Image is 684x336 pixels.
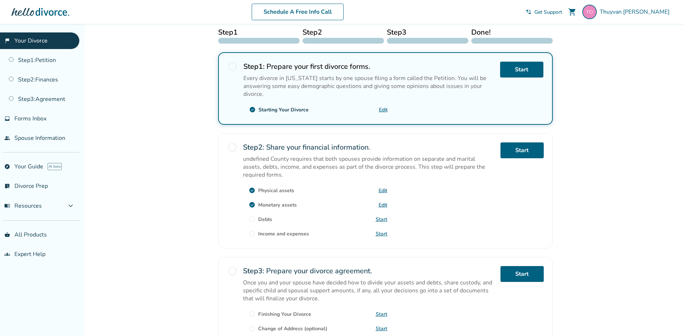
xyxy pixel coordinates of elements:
[568,8,577,16] span: shopping_cart
[500,62,543,78] a: Start
[471,27,553,38] span: Done!
[66,202,75,210] span: expand_more
[249,216,255,222] span: radio_button_unchecked
[379,187,387,194] a: Edit
[48,163,62,170] span: AI beta
[14,115,47,123] span: Forms Inbox
[218,27,300,38] span: Step 1
[243,266,264,276] strong: Step 3 :
[249,187,255,194] span: check_circle
[249,325,255,332] span: radio_button_unchecked
[376,230,387,237] a: Start
[258,216,272,223] div: Debts
[376,325,387,332] a: Start
[258,311,311,318] div: Finishing Your Divorce
[379,202,387,208] a: Edit
[243,266,495,276] h2: Prepare your divorce agreement.
[249,106,256,113] span: check_circle
[249,202,255,208] span: check_circle
[243,279,495,302] p: Once you and your spouse have decided how to divide your assets and debts, share custody, and spe...
[252,4,344,20] a: Schedule A Free Info Call
[600,8,672,16] span: Thuyvan [PERSON_NAME]
[258,202,297,208] div: Monetary assets
[376,311,387,318] a: Start
[582,5,597,19] img: thuykotero@gmail.com
[4,232,10,238] span: shopping_basket
[227,266,237,276] span: radio_button_unchecked
[534,9,562,16] span: Get Support
[376,216,387,223] a: Start
[243,74,494,98] p: Every divorce in [US_STATE] starts by one spouse filing a form called the Petition. You will be a...
[4,203,10,209] span: menu_book
[243,62,265,71] strong: Step 1 :
[258,187,294,194] div: Physical assets
[387,27,468,38] span: Step 3
[4,116,10,121] span: inbox
[500,142,544,158] a: Start
[258,325,327,332] div: Change of Address (optional)
[4,164,10,169] span: explore
[4,183,10,189] span: list_alt_check
[249,230,255,237] span: radio_button_unchecked
[526,9,562,16] a: phone_in_talkGet Support
[243,155,495,179] p: undefined County requires that both spouses provide information on separate and marital assets, d...
[526,9,531,15] span: phone_in_talk
[243,62,494,71] h2: Prepare your first divorce forms.
[259,106,309,113] div: Starting Your Divorce
[4,202,42,210] span: Resources
[4,251,10,257] span: groups
[303,27,384,38] span: Step 2
[500,266,544,282] a: Start
[4,135,10,141] span: people
[228,62,238,72] span: radio_button_unchecked
[258,230,309,237] div: Income and expenses
[243,142,264,152] strong: Step 2 :
[243,142,495,152] h2: Share your financial information.
[249,311,255,317] span: radio_button_unchecked
[4,38,10,44] span: flag_2
[379,106,388,113] a: Edit
[227,142,237,152] span: radio_button_unchecked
